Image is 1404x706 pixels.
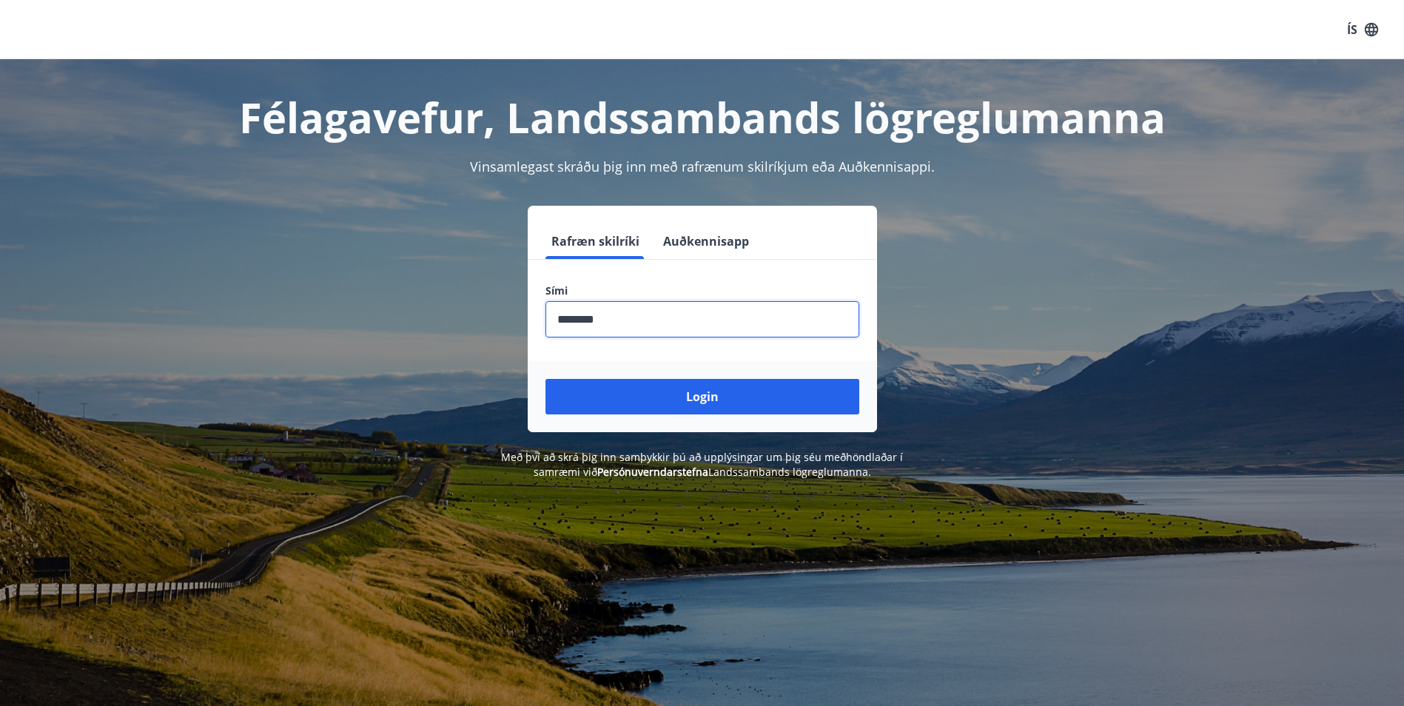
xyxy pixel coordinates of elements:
[545,223,645,259] button: Rafræn skilríki
[545,379,859,414] button: Login
[657,223,755,259] button: Auðkennisapp
[187,89,1217,145] h1: Félagavefur, Landssambands lögreglumanna
[501,450,903,479] span: Með því að skrá þig inn samþykkir þú að upplýsingar um þig séu meðhöndlaðar í samræmi við Landssa...
[1339,16,1386,43] button: ÍS
[470,158,935,175] span: Vinsamlegast skráðu þig inn með rafrænum skilríkjum eða Auðkennisappi.
[597,465,708,479] a: Persónuverndarstefna
[545,283,859,298] label: Sími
